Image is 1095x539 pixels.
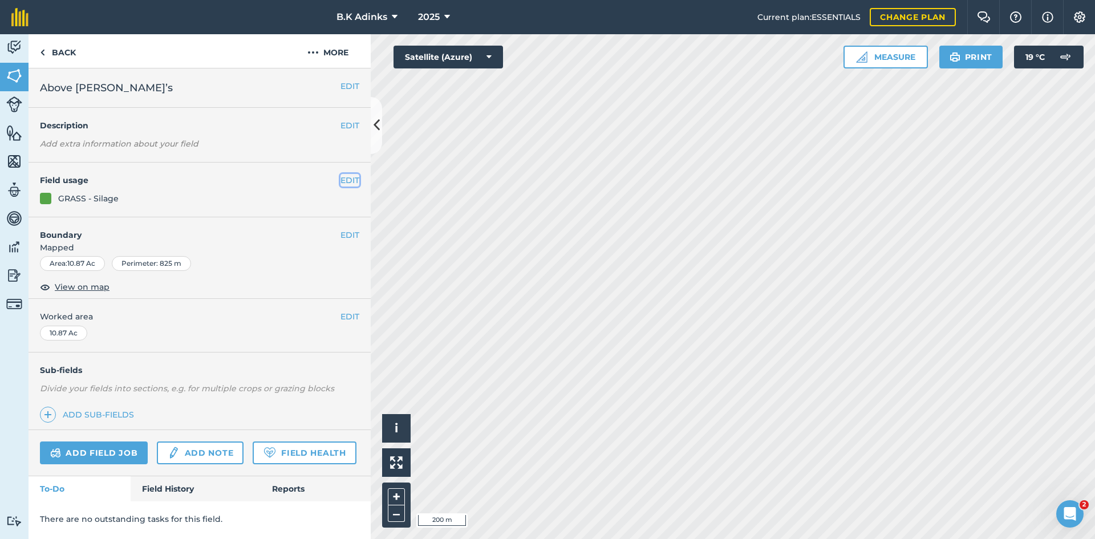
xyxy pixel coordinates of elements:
[843,46,928,68] button: Measure
[40,256,105,271] div: Area : 10.87 Ac
[6,516,22,526] img: svg+xml;base64,PD94bWwgdmVyc2lvbj0iMS4wIiBlbmNvZGluZz0idXRmLTgiPz4KPCEtLSBHZW5lcmF0b3I6IEFkb2JlIE...
[6,39,22,56] img: svg+xml;base64,PD94bWwgdmVyc2lvbj0iMS4wIiBlbmNvZGluZz0idXRmLTgiPz4KPCEtLSBHZW5lcmF0b3I6IEFkb2JlIE...
[50,446,61,460] img: svg+xml;base64,PD94bWwgdmVyc2lvbj0iMS4wIiBlbmNvZGluZz0idXRmLTgiPz4KPCEtLSBHZW5lcmF0b3I6IEFkb2JlIE...
[44,408,52,422] img: svg+xml;base64,PHN2ZyB4bWxucz0iaHR0cDovL3d3dy53My5vcmcvMjAwMC9zdmciIHdpZHRoPSIxNCIgaGVpZ2h0PSIyNC...
[382,414,411,443] button: i
[11,8,29,26] img: fieldmargin Logo
[870,8,956,26] a: Change plan
[285,34,371,68] button: More
[55,281,109,293] span: View on map
[1073,11,1086,23] img: A cog icon
[340,174,359,187] button: EDIT
[6,96,22,112] img: svg+xml;base64,PD94bWwgdmVyc2lvbj0iMS4wIiBlbmNvZGluZz0idXRmLTgiPz4KPCEtLSBHZW5lcmF0b3I6IEFkb2JlIE...
[394,46,503,68] button: Satellite (Azure)
[40,119,359,132] h4: Description
[29,34,87,68] a: Back
[40,513,359,525] p: There are no outstanding tasks for this field.
[40,407,139,423] a: Add sub-fields
[1025,46,1045,68] span: 19 ° C
[58,192,119,205] div: GRASS - Silage
[6,67,22,84] img: svg+xml;base64,PHN2ZyB4bWxucz0iaHR0cDovL3d3dy53My5vcmcvMjAwMC9zdmciIHdpZHRoPSI1NiIgaGVpZ2h0PSI2MC...
[395,421,398,435] span: i
[40,80,173,96] span: Above [PERSON_NAME]’s
[40,280,109,294] button: View on map
[29,241,371,254] span: Mapped
[40,326,87,341] div: 10.87 Ac
[950,50,960,64] img: svg+xml;base64,PHN2ZyB4bWxucz0iaHR0cDovL3d3dy53My5vcmcvMjAwMC9zdmciIHdpZHRoPSIxOSIgaGVpZ2h0PSIyNC...
[131,476,260,501] a: Field History
[29,364,371,376] h4: Sub-fields
[939,46,1003,68] button: Print
[1042,10,1053,24] img: svg+xml;base64,PHN2ZyB4bWxucz0iaHR0cDovL3d3dy53My5vcmcvMjAwMC9zdmciIHdpZHRoPSIxNyIgaGVpZ2h0PSIxNy...
[6,210,22,227] img: svg+xml;base64,PD94bWwgdmVyc2lvbj0iMS4wIiBlbmNvZGluZz0idXRmLTgiPz4KPCEtLSBHZW5lcmF0b3I6IEFkb2JlIE...
[40,280,50,294] img: svg+xml;base64,PHN2ZyB4bWxucz0iaHR0cDovL3d3dy53My5vcmcvMjAwMC9zdmciIHdpZHRoPSIxOCIgaGVpZ2h0PSIyNC...
[388,488,405,505] button: +
[167,446,180,460] img: svg+xml;base64,PD94bWwgdmVyc2lvbj0iMS4wIiBlbmNvZGluZz0idXRmLTgiPz4KPCEtLSBHZW5lcmF0b3I6IEFkb2JlIE...
[340,80,359,92] button: EDIT
[6,124,22,141] img: svg+xml;base64,PHN2ZyB4bWxucz0iaHR0cDovL3d3dy53My5vcmcvMjAwMC9zdmciIHdpZHRoPSI1NiIgaGVpZ2h0PSI2MC...
[112,256,191,271] div: Perimeter : 825 m
[856,51,867,63] img: Ruler icon
[6,153,22,170] img: svg+xml;base64,PHN2ZyB4bWxucz0iaHR0cDovL3d3dy53My5vcmcvMjAwMC9zdmciIHdpZHRoPSI1NiIgaGVpZ2h0PSI2MC...
[6,267,22,284] img: svg+xml;base64,PD94bWwgdmVyc2lvbj0iMS4wIiBlbmNvZGluZz0idXRmLTgiPz4KPCEtLSBHZW5lcmF0b3I6IEFkb2JlIE...
[40,139,198,149] em: Add extra information about your field
[340,229,359,241] button: EDIT
[29,217,340,241] h4: Boundary
[977,11,991,23] img: Two speech bubbles overlapping with the left bubble in the forefront
[1056,500,1084,528] iframe: Intercom live chat
[388,505,405,522] button: –
[157,441,244,464] a: Add note
[307,46,319,59] img: svg+xml;base64,PHN2ZyB4bWxucz0iaHR0cDovL3d3dy53My5vcmcvMjAwMC9zdmciIHdpZHRoPSIyMCIgaGVpZ2h0PSIyNC...
[340,310,359,323] button: EDIT
[418,10,440,24] span: 2025
[29,476,131,501] a: To-Do
[1054,46,1077,68] img: svg+xml;base64,PD94bWwgdmVyc2lvbj0iMS4wIiBlbmNvZGluZz0idXRmLTgiPz4KPCEtLSBHZW5lcmF0b3I6IEFkb2JlIE...
[40,441,148,464] a: Add field job
[1080,500,1089,509] span: 2
[757,11,861,23] span: Current plan : ESSENTIALS
[261,476,371,501] a: Reports
[253,441,356,464] a: Field Health
[40,46,45,59] img: svg+xml;base64,PHN2ZyB4bWxucz0iaHR0cDovL3d3dy53My5vcmcvMjAwMC9zdmciIHdpZHRoPSI5IiBoZWlnaHQ9IjI0Ii...
[40,310,359,323] span: Worked area
[340,119,359,132] button: EDIT
[40,383,334,394] em: Divide your fields into sections, e.g. for multiple crops or grazing blocks
[6,181,22,198] img: svg+xml;base64,PD94bWwgdmVyc2lvbj0iMS4wIiBlbmNvZGluZz0idXRmLTgiPz4KPCEtLSBHZW5lcmF0b3I6IEFkb2JlIE...
[6,238,22,256] img: svg+xml;base64,PD94bWwgdmVyc2lvbj0iMS4wIiBlbmNvZGluZz0idXRmLTgiPz4KPCEtLSBHZW5lcmF0b3I6IEFkb2JlIE...
[1014,46,1084,68] button: 19 °C
[390,456,403,469] img: Four arrows, one pointing top left, one top right, one bottom right and the last bottom left
[40,174,340,187] h4: Field usage
[1009,11,1023,23] img: A question mark icon
[336,10,387,24] span: B.K Adinks
[6,296,22,312] img: svg+xml;base64,PD94bWwgdmVyc2lvbj0iMS4wIiBlbmNvZGluZz0idXRmLTgiPz4KPCEtLSBHZW5lcmF0b3I6IEFkb2JlIE...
